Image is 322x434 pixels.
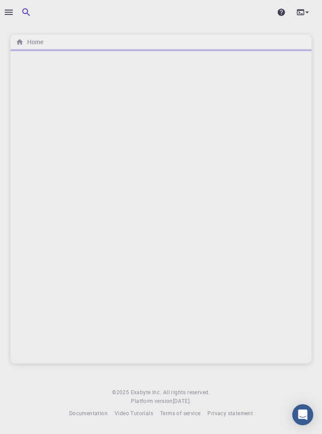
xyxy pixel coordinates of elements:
span: Terms of service [160,409,200,416]
a: Exabyte Inc. [131,388,161,397]
span: Video Tutorials [115,409,153,416]
span: [DATE] . [173,397,191,404]
a: [DATE]. [173,397,191,406]
span: Platform version [131,397,172,406]
span: All rights reserved. [163,388,210,397]
span: © 2025 [112,388,130,397]
nav: breadcrumb [14,37,45,47]
a: Privacy statement [207,409,253,418]
a: Terms of service [160,409,200,418]
a: Documentation [69,409,108,418]
a: Video Tutorials [115,409,153,418]
span: Documentation [69,409,108,416]
span: Exabyte Inc. [131,388,161,395]
span: Privacy statement [207,409,253,416]
h6: Home [24,37,43,47]
div: Open Intercom Messenger [292,404,313,425]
